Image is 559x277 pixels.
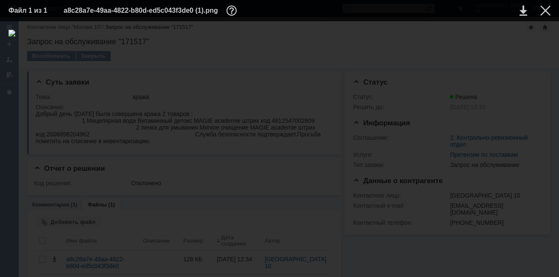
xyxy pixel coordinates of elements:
div: Файл 1 из 1 [8,7,51,14]
div: Дополнительная информация о файле (F11) [226,6,239,16]
img: download [8,30,551,269]
div: a8c28a7e-49aa-4822-b80d-ed5c043f3de0 (1).png [64,6,239,16]
div: Скачать файл [520,6,527,16]
div: Закрыть окно (Esc) [540,6,551,16]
